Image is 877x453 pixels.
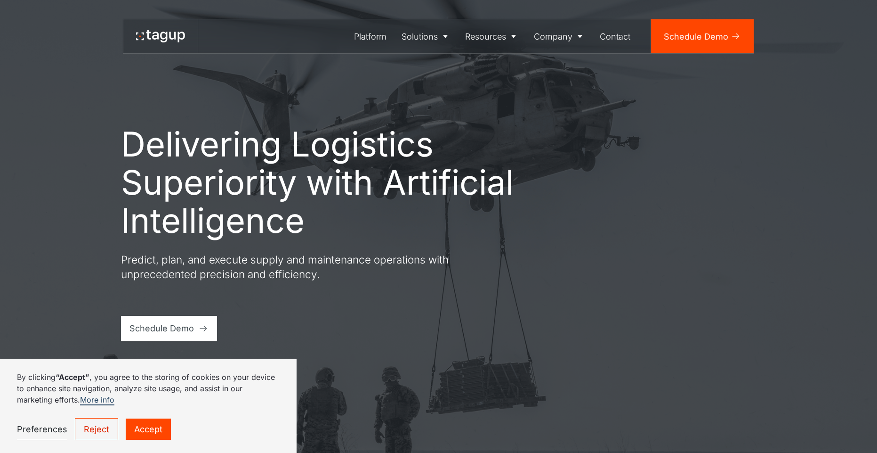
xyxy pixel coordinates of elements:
strong: “Accept” [56,372,89,382]
a: Schedule Demo [651,19,754,53]
a: More info [80,395,114,405]
a: Accept [126,419,171,440]
div: Resources [465,30,506,43]
div: Schedule Demo [129,322,194,335]
a: Solutions [394,19,458,53]
div: Contact [600,30,630,43]
a: Reject [75,418,118,440]
a: Resources [458,19,527,53]
div: Company [534,30,572,43]
p: Predict, plan, and execute supply and maintenance operations with unprecedented precision and eff... [121,252,460,282]
a: Contact [593,19,638,53]
p: By clicking , you agree to the storing of cookies on your device to enhance site navigation, anal... [17,371,280,405]
a: Schedule Demo [121,316,217,341]
a: Platform [347,19,394,53]
a: Company [526,19,593,53]
div: Solutions [402,30,438,43]
h1: Delivering Logistics Superiority with Artificial Intelligence [121,125,516,239]
a: Preferences [17,419,67,440]
div: Schedule Demo [664,30,728,43]
div: Platform [354,30,386,43]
